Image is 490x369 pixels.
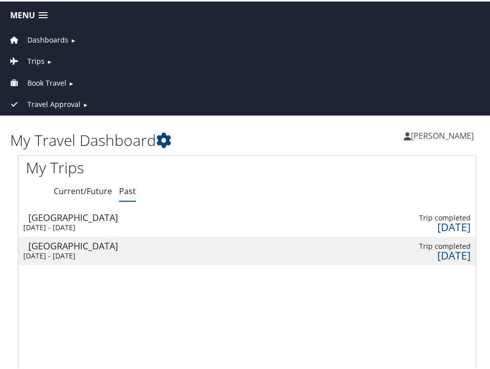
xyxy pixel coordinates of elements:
span: Book Travel [27,76,66,87]
span: Menu [10,9,35,19]
div: [DATE] - [DATE] [23,222,132,231]
div: [GEOGRAPHIC_DATA] [28,240,137,249]
h1: My Travel Dashboard [10,128,247,150]
div: [GEOGRAPHIC_DATA] [28,211,137,220]
a: Current/Future [54,184,112,195]
a: [PERSON_NAME] [404,119,484,150]
div: Trip completed [368,240,471,249]
a: Menu [5,6,53,22]
a: Trips [8,55,45,64]
div: [DATE] [368,249,471,259]
a: Book Travel [8,77,66,86]
h1: My Trips [26,156,240,177]
span: ► [47,56,52,64]
span: Travel Approval [27,97,81,108]
a: Past [119,184,136,195]
a: Dashboards [8,33,68,43]
div: Trip completed [368,212,471,221]
div: [DATE] [368,221,471,230]
div: [DATE] - [DATE] [23,250,132,259]
span: Dashboards [27,33,68,44]
span: Trips [27,54,45,65]
span: [PERSON_NAME] [411,129,474,140]
span: ► [68,78,74,86]
a: Travel Approval [8,98,81,107]
span: ► [70,35,76,43]
span: ► [83,99,88,107]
